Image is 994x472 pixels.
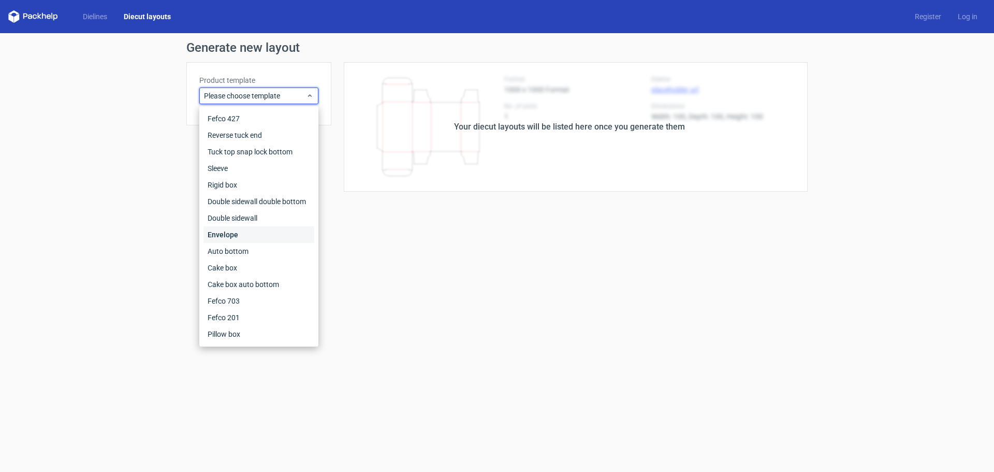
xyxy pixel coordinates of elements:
[203,160,314,177] div: Sleeve
[203,260,314,276] div: Cake box
[203,110,314,127] div: Fefco 427
[203,193,314,210] div: Double sidewall double bottom
[186,41,808,54] h1: Generate new layout
[203,144,314,160] div: Tuck top snap lock bottom
[203,309,314,326] div: Fefco 201
[204,91,306,101] span: Please choose template
[454,121,685,133] div: Your diecut layouts will be listed here once you generate them
[203,127,314,144] div: Reverse tuck end
[203,177,314,193] div: Rigid box
[75,11,115,22] a: Dielines
[115,11,179,22] a: Diecut layouts
[949,11,986,22] a: Log in
[203,243,314,260] div: Auto bottom
[203,210,314,226] div: Double sidewall
[203,276,314,293] div: Cake box auto bottom
[907,11,949,22] a: Register
[203,293,314,309] div: Fefco 703
[203,226,314,243] div: Envelope
[203,326,314,342] div: Pillow box
[199,75,318,85] label: Product template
